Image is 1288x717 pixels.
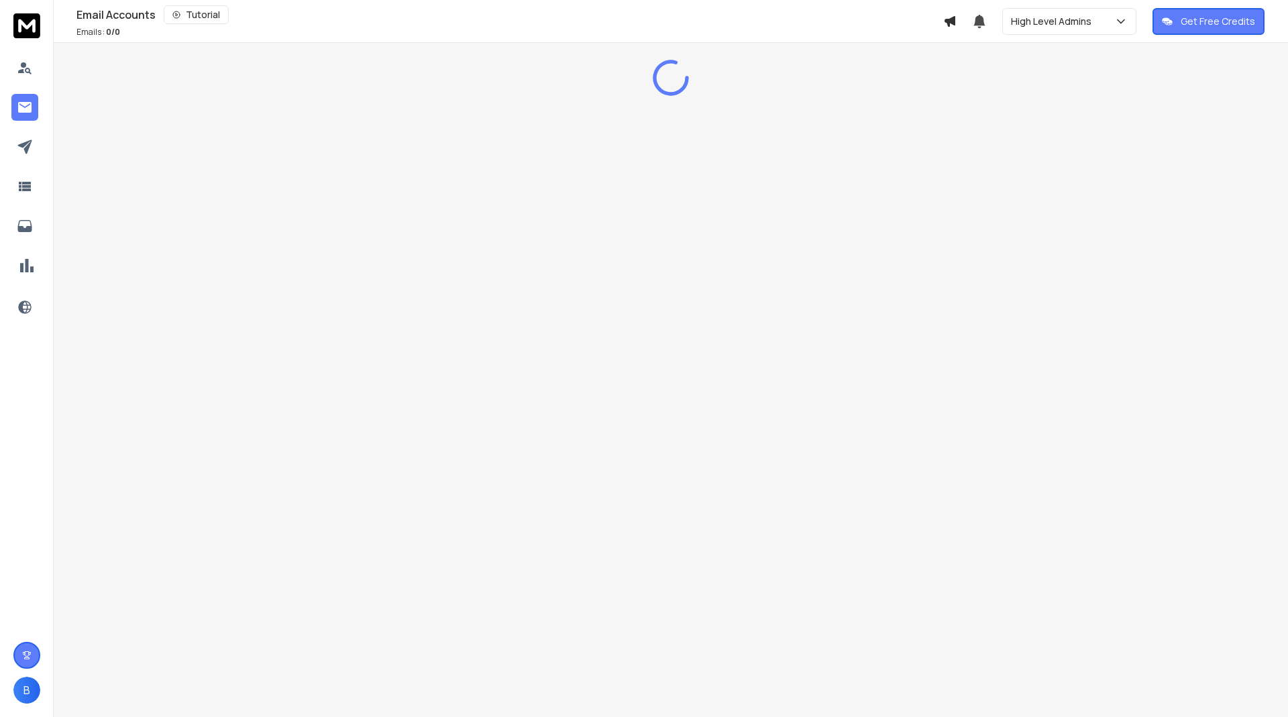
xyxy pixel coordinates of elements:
[106,26,120,38] span: 0 / 0
[76,5,943,24] div: Email Accounts
[1152,8,1265,35] button: Get Free Credits
[76,27,120,38] p: Emails :
[13,677,40,704] button: B
[1011,15,1097,28] p: High Level Admins
[164,5,229,24] button: Tutorial
[1181,15,1255,28] p: Get Free Credits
